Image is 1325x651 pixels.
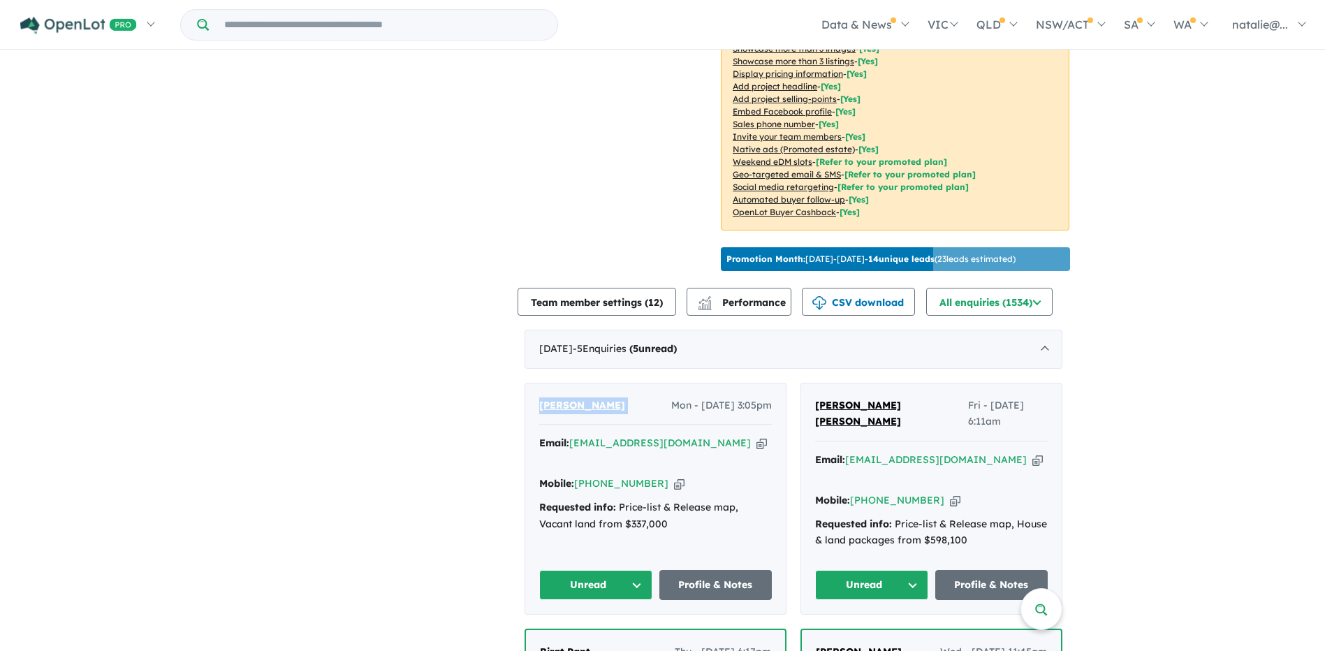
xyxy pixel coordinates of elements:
[1232,17,1288,31] span: natalie@...
[837,182,969,192] span: [Refer to your promoted plan]
[835,106,856,117] span: [ Yes ]
[518,288,676,316] button: Team member settings (12)
[815,516,1048,550] div: Price-list & Release map, House & land packages from $598,100
[733,119,815,129] u: Sales phone number
[539,477,574,490] strong: Mobile:
[815,494,850,506] strong: Mobile:
[733,106,832,117] u: Embed Facebook profile
[733,56,854,66] u: Showcase more than 3 listings
[815,397,968,431] a: [PERSON_NAME] [PERSON_NAME]
[733,94,837,104] u: Add project selling-points
[868,254,935,264] b: 14 unique leads
[819,119,839,129] span: [ Yes ]
[733,156,812,167] u: Weekend eDM slots
[648,296,659,309] span: 12
[698,296,711,304] img: line-chart.svg
[733,68,843,79] u: Display pricing information
[802,288,915,316] button: CSV download
[569,437,751,449] a: [EMAIL_ADDRESS][DOMAIN_NAME]
[840,94,861,104] span: [ Yes ]
[816,156,947,167] span: [Refer to your promoted plan]
[845,453,1027,466] a: [EMAIL_ADDRESS][DOMAIN_NAME]
[815,518,892,530] strong: Requested info:
[821,81,841,92] span: [ Yes ]
[721,6,1069,231] p: Your project is only comparing to other top-performing projects in your area: - - - - - - - - - -...
[840,207,860,217] span: [Yes]
[935,570,1048,600] a: Profile & Notes
[1032,453,1043,467] button: Copy
[926,288,1053,316] button: All enquiries (1534)
[850,494,944,506] a: [PHONE_NUMBER]
[733,207,836,217] u: OpenLot Buyer Cashback
[844,169,976,180] span: [Refer to your promoted plan]
[847,68,867,79] span: [ Yes ]
[733,144,855,154] u: Native ads (Promoted estate)
[539,501,616,513] strong: Requested info:
[950,493,960,508] button: Copy
[20,17,137,34] img: Openlot PRO Logo White
[525,330,1062,369] div: [DATE]
[212,10,555,40] input: Try estate name, suburb, builder or developer
[733,169,841,180] u: Geo-targeted email & SMS
[859,43,879,54] span: [ Yes ]
[733,81,817,92] u: Add project headline
[726,254,805,264] b: Promotion Month:
[858,56,878,66] span: [ Yes ]
[539,499,772,533] div: Price-list & Release map, Vacant land from $337,000
[968,397,1048,431] span: Fri - [DATE] 6:11am
[539,437,569,449] strong: Email:
[858,144,879,154] span: [Yes]
[687,288,791,316] button: Performance
[629,342,677,355] strong: ( unread)
[812,296,826,310] img: download icon
[733,194,845,205] u: Automated buyer follow-up
[815,399,901,428] span: [PERSON_NAME] [PERSON_NAME]
[574,477,668,490] a: [PHONE_NUMBER]
[674,476,685,491] button: Copy
[733,43,856,54] u: Showcase more than 3 images
[700,296,786,309] span: Performance
[849,194,869,205] span: [Yes]
[539,397,625,414] a: [PERSON_NAME]
[845,131,865,142] span: [ Yes ]
[671,397,772,414] span: Mon - [DATE] 3:05pm
[815,453,845,466] strong: Email:
[573,342,677,355] span: - 5 Enquir ies
[659,570,773,600] a: Profile & Notes
[733,182,834,192] u: Social media retargeting
[698,300,712,309] img: bar-chart.svg
[633,342,638,355] span: 5
[815,570,928,600] button: Unread
[539,399,625,411] span: [PERSON_NAME]
[756,436,767,451] button: Copy
[726,253,1016,265] p: [DATE] - [DATE] - ( 23 leads estimated)
[733,131,842,142] u: Invite your team members
[539,570,652,600] button: Unread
